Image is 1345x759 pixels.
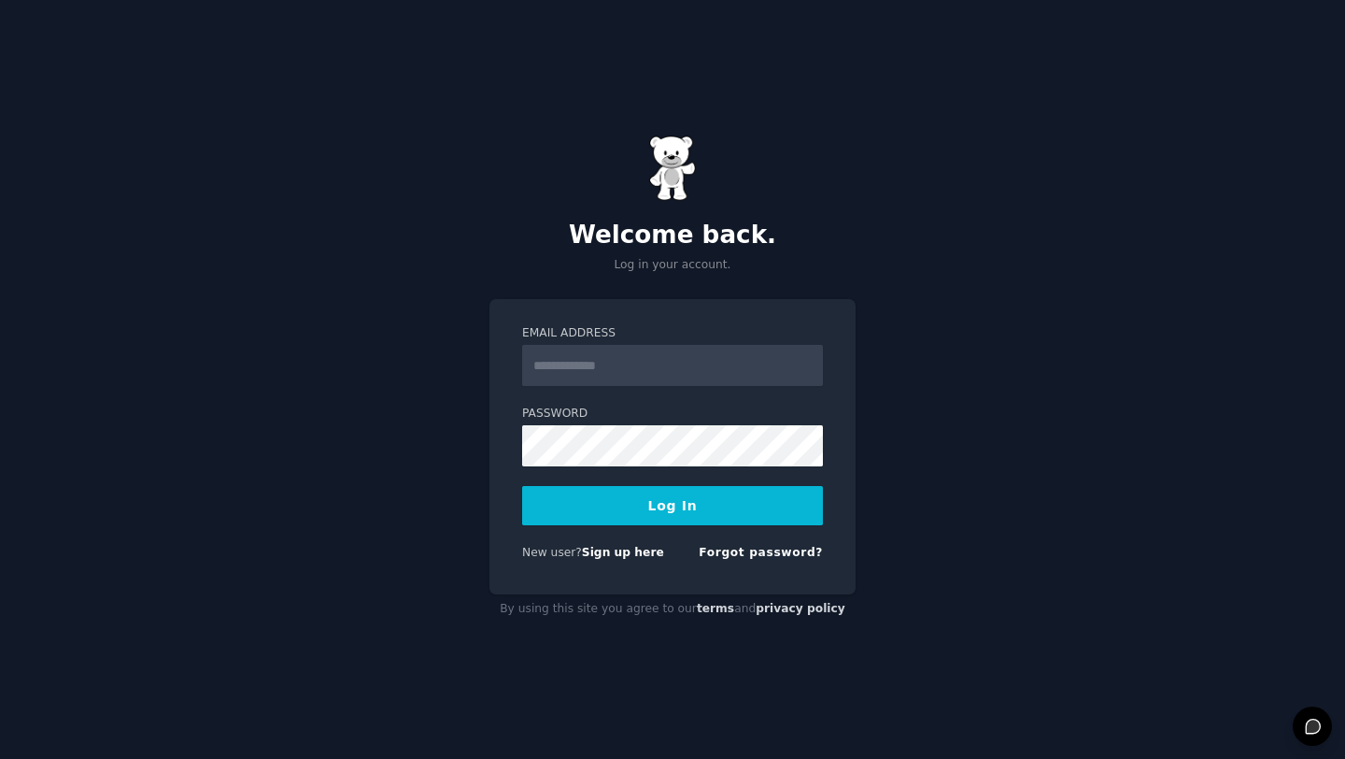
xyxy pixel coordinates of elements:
[522,486,823,525] button: Log In
[489,221,856,251] h2: Welcome back.
[582,546,664,559] a: Sign up here
[649,136,696,201] img: Gummy Bear
[489,594,856,624] div: By using this site you agree to our and
[522,406,823,422] label: Password
[697,602,734,615] a: terms
[699,546,823,559] a: Forgot password?
[522,546,582,559] span: New user?
[522,325,823,342] label: Email Address
[489,257,856,274] p: Log in your account.
[756,602,845,615] a: privacy policy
